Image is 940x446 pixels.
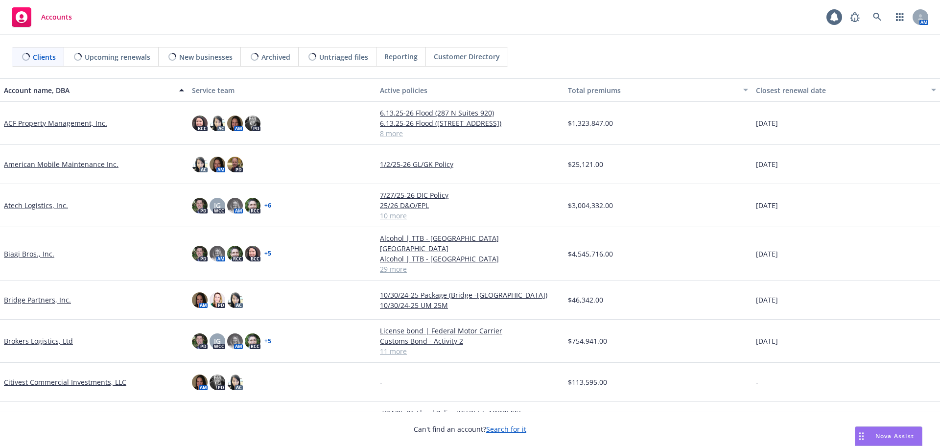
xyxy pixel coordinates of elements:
span: Clients [33,52,56,62]
a: 29 more [380,264,560,274]
a: 8 more [380,128,560,139]
img: photo [210,375,225,390]
div: Closest renewal date [756,85,925,95]
a: 11 more [380,346,560,356]
span: $25,121.00 [568,159,603,169]
img: photo [192,198,208,213]
img: photo [227,246,243,261]
a: Citivest Commercial Investments, LLC [4,377,126,387]
a: Customs Bond - Activity 2 [380,336,560,346]
a: Search for it [486,424,526,434]
img: photo [227,157,243,172]
img: photo [192,375,208,390]
span: Accounts [41,13,72,21]
span: [DATE] [756,118,778,128]
div: Drag to move [855,427,868,446]
span: $3,004,332.00 [568,200,613,211]
span: $754,941.00 [568,336,607,346]
button: Service team [188,78,376,102]
a: 10 more [380,211,560,221]
span: [DATE] [756,200,778,211]
a: Biagi Bros., Inc. [4,249,54,259]
a: 7/27/25-26 DIC Policy [380,190,560,200]
img: photo [210,157,225,172]
a: + 5 [264,251,271,257]
img: photo [227,333,243,349]
div: Account name, DBA [4,85,173,95]
span: $113,595.00 [568,377,607,387]
a: 10/30/24-25 UM 25M [380,300,560,310]
img: photo [210,116,225,131]
span: $4,545,716.00 [568,249,613,259]
span: Untriaged files [319,52,368,62]
span: [DATE] [756,159,778,169]
span: $1,323,847.00 [568,118,613,128]
span: [DATE] [756,295,778,305]
a: ACF Property Management, Inc. [4,118,107,128]
img: photo [210,246,225,261]
a: Atech Logistics, Inc. [4,200,68,211]
button: Active policies [376,78,564,102]
span: JG [214,200,221,211]
a: 1/2/25-26 GL/GK Policy [380,159,560,169]
img: photo [245,246,260,261]
a: 6.13.25-26 Flood (287 N Suites 920) [380,108,560,118]
img: photo [227,375,243,390]
span: Nova Assist [875,432,914,440]
span: - [380,377,382,387]
img: photo [192,116,208,131]
a: Alcohol | TTB - [GEOGRAPHIC_DATA] [GEOGRAPHIC_DATA] [380,233,560,254]
img: photo [227,116,243,131]
div: Service team [192,85,372,95]
a: Bridge Partners, Inc. [4,295,71,305]
a: American Mobile Maintenance Inc. [4,159,118,169]
span: Reporting [384,51,418,62]
button: Nova Assist [855,426,922,446]
a: Switch app [890,7,910,27]
img: photo [245,116,260,131]
img: photo [192,292,208,308]
span: Archived [261,52,290,62]
span: [DATE] [756,249,778,259]
span: Upcoming renewals [85,52,150,62]
span: - [756,377,758,387]
a: 6.13.25-26 Flood ([STREET_ADDRESS]) [380,118,560,128]
div: Active policies [380,85,560,95]
a: Brokers Logistics, Ltd [4,336,73,346]
img: photo [192,246,208,261]
img: photo [192,157,208,172]
a: 7/24/25-26 Flood Policy ([STREET_ADDRESS][PERSON_NAME]) [380,408,560,428]
span: Can't find an account? [414,424,526,434]
a: + 5 [264,338,271,344]
a: Search [868,7,887,27]
span: Customer Directory [434,51,500,62]
img: photo [210,292,225,308]
a: + 6 [264,203,271,209]
img: photo [245,333,260,349]
img: photo [227,198,243,213]
a: License bond | Federal Motor Carrier [380,326,560,336]
img: photo [245,198,260,213]
span: [DATE] [756,336,778,346]
a: 10/30/24-25 Package (Bridge -[GEOGRAPHIC_DATA]) [380,290,560,300]
a: Accounts [8,3,76,31]
a: 25/26 D&O/EPL [380,200,560,211]
a: Alcohol | TTB - [GEOGRAPHIC_DATA] [380,254,560,264]
button: Total premiums [564,78,752,102]
img: photo [227,292,243,308]
span: New businesses [179,52,233,62]
span: $46,342.00 [568,295,603,305]
span: JG [214,336,221,346]
a: Report a Bug [845,7,865,27]
button: Closest renewal date [752,78,940,102]
img: photo [192,333,208,349]
div: Total premiums [568,85,737,95]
